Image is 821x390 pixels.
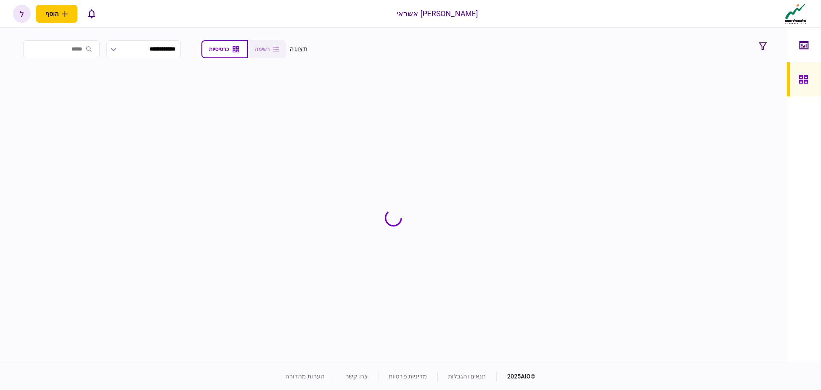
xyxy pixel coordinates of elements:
div: © 2025 AIO [496,372,536,381]
div: תצוגה [289,44,308,54]
span: כרטיסיות [209,46,229,52]
span: רשימה [255,46,270,52]
a: מדיניות פרטיות [389,373,427,380]
button: רשימה [248,40,286,58]
a: הערות מהדורה [285,373,325,380]
img: client company logo [783,3,808,24]
a: תנאים והגבלות [448,373,486,380]
button: פתח רשימת התראות [83,5,100,23]
button: פתח תפריט להוספת לקוח [36,5,77,23]
button: כרטיסיות [201,40,248,58]
button: ל [13,5,31,23]
div: [PERSON_NAME] אשראי [396,8,478,19]
a: צרו קשר [346,373,368,380]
